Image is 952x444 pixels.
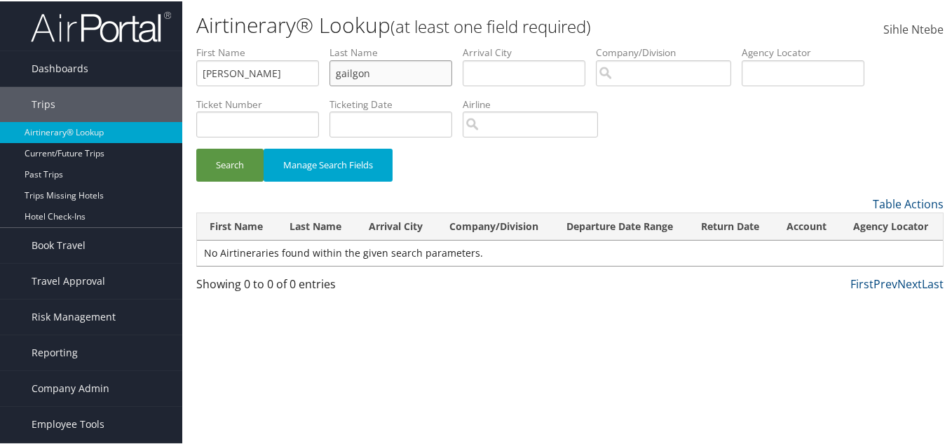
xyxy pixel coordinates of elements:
[32,298,116,333] span: Risk Management
[742,44,875,58] label: Agency Locator
[390,13,591,36] small: (at least one field required)
[596,44,742,58] label: Company/Division
[32,405,104,440] span: Employee Tools
[196,147,264,180] button: Search
[873,275,897,290] a: Prev
[883,20,944,36] span: Sihle Ntebe
[922,275,944,290] a: Last
[31,9,171,42] img: airportal-logo.png
[32,227,86,262] span: Book Travel
[32,370,109,405] span: Company Admin
[688,212,774,239] th: Return Date: activate to sort column ascending
[197,212,277,239] th: First Name: activate to sort column ascending
[196,274,367,298] div: Showing 0 to 0 of 0 entries
[883,7,944,51] a: Sihle Ntebe
[897,275,922,290] a: Next
[264,147,393,180] button: Manage Search Fields
[32,334,78,369] span: Reporting
[774,212,841,239] th: Account: activate to sort column ascending
[196,9,695,39] h1: Airtinerary® Lookup
[32,262,105,297] span: Travel Approval
[32,86,55,121] span: Trips
[356,212,437,239] th: Arrival City: activate to sort column ascending
[196,96,329,110] label: Ticket Number
[463,96,608,110] label: Airline
[32,50,88,85] span: Dashboards
[329,96,463,110] label: Ticketing Date
[850,275,873,290] a: First
[873,195,944,210] a: Table Actions
[437,212,554,239] th: Company/Division
[841,212,943,239] th: Agency Locator: activate to sort column ascending
[463,44,596,58] label: Arrival City
[554,212,688,239] th: Departure Date Range: activate to sort column ascending
[277,212,355,239] th: Last Name: activate to sort column ascending
[329,44,463,58] label: Last Name
[196,44,329,58] label: First Name
[197,239,943,264] td: No Airtineraries found within the given search parameters.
